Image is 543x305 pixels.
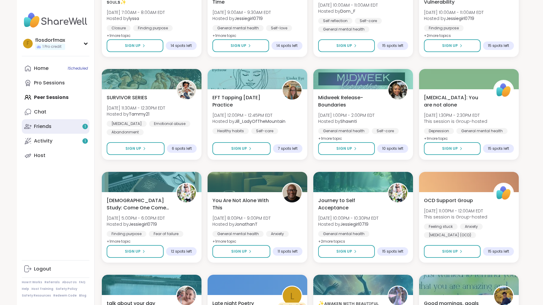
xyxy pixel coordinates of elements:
b: Shawnti [340,118,357,124]
span: 10 spots left [382,146,403,151]
a: About Us [62,280,77,284]
a: Activity1 [22,134,89,148]
span: Hosted by [212,15,271,21]
div: Finding purpose [424,25,464,31]
span: 11 spots left [278,249,298,254]
span: 15 spots left [488,249,509,254]
a: Safety Resources [22,294,51,298]
span: Hosted by [318,118,375,124]
span: This session is Group-hosted [424,118,487,124]
b: Jessiegirl0719 [340,221,368,227]
span: [DATE] 10:00AM - 11:00AM EDT [318,2,378,8]
span: Sign Up [336,43,352,48]
span: Hosted by [424,15,484,21]
button: Sign Up [318,245,375,258]
img: ShareWell Nav Logo [22,10,89,31]
a: Host Training [32,287,53,291]
b: Jessiegirl0719 [446,15,474,21]
div: Self-love [266,25,292,31]
div: Fear of failure [149,231,183,237]
a: Host [22,148,89,163]
div: Depression [424,128,454,134]
a: Blog [79,294,86,298]
div: [MEDICAL_DATA] (OCD) [424,232,476,238]
span: 14 spots left [171,43,192,48]
span: Hosted by [212,221,271,227]
div: Self reflection [318,18,352,24]
b: Tammy21 [129,111,149,117]
div: flosdorfmax [35,37,65,44]
button: Sign Up [212,142,271,155]
button: Sign Up [424,39,481,52]
button: Sign Up [318,142,375,155]
span: You Are Not Alone With This [212,197,275,212]
div: General mental health [212,231,264,237]
div: Self-care [355,18,382,24]
div: Finding purpose [133,25,173,31]
span: OCD Support Group [424,197,473,204]
div: General mental health [318,231,369,237]
div: Anxiety [266,231,289,237]
span: EFT Tapping [DATE] Practice [212,94,275,109]
span: [DATE] 5:00PM - 6:00PM EDT [107,215,165,221]
a: Friends1 [22,119,89,134]
span: [DATE] 1:00PM - 2:00PM EDT [318,112,375,118]
img: ShareWell [494,184,513,202]
a: Redeem Code [53,294,77,298]
div: [MEDICAL_DATA] [107,121,147,127]
div: General mental health [212,25,264,31]
a: Referrals [45,280,60,284]
span: [DATE] 11:00PM - 12:00AM EDT [424,208,487,214]
span: [DATE] 11:30AM - 12:30PM EDT [107,105,165,111]
span: Sign Up [231,43,246,48]
span: Sign Up [231,249,247,254]
span: Sign Up [125,146,141,151]
span: 7 spots left [278,146,298,151]
b: Jill_LadyOfTheMountain [235,118,285,124]
a: How It Works [22,280,42,284]
div: Self-care [372,128,399,134]
img: Jessiegirl0719 [388,184,407,202]
span: [DATE] 12:00PM - 12:45PM EDT [212,112,285,118]
div: Healthy habits [212,128,249,134]
span: Hosted by [212,118,285,124]
div: Abandonment [107,129,144,135]
div: Logout [34,266,51,272]
span: Sign Up [125,43,141,48]
span: Sign Up [442,146,458,151]
span: 1 [85,139,86,144]
div: Finding purpose [107,231,146,237]
span: [DATE] 9:00AM - 9:30AM EDT [212,9,271,15]
span: 15 spots left [488,146,509,151]
div: Activity [34,138,52,144]
span: Hosted by [107,221,165,227]
span: Sign Up [336,249,352,254]
div: General mental health [456,128,508,134]
span: Hosted by [318,221,378,227]
span: [DATE] 1:30PM - 2:30PM EDT [424,112,487,118]
b: Dom_F [340,8,355,14]
div: Chat [34,109,46,115]
button: Sign Up [107,245,164,258]
span: 15 spots left [382,249,403,254]
span: L [290,289,294,303]
b: lyssa [129,15,139,21]
span: This session is Group-hosted [424,214,487,220]
span: Journey to Self Acceptance [318,197,381,212]
img: JonathanT [283,184,301,202]
img: Tammy21 [177,81,196,100]
div: Closure [107,25,131,31]
span: Sign Up [442,249,458,254]
div: Host [34,152,45,159]
div: Anxiety [460,224,483,230]
button: Sign Up [424,142,481,155]
span: 15 spots left [382,43,403,48]
span: SURVIVOR SERIES [107,94,147,101]
img: Shawnti [388,81,407,100]
div: Feeling stuck [424,224,458,230]
span: Sign Up [231,146,247,151]
a: Chat [22,105,89,119]
span: Hosted by [318,8,378,14]
span: 6 spots left [172,146,192,151]
div: Self-care [251,128,278,134]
